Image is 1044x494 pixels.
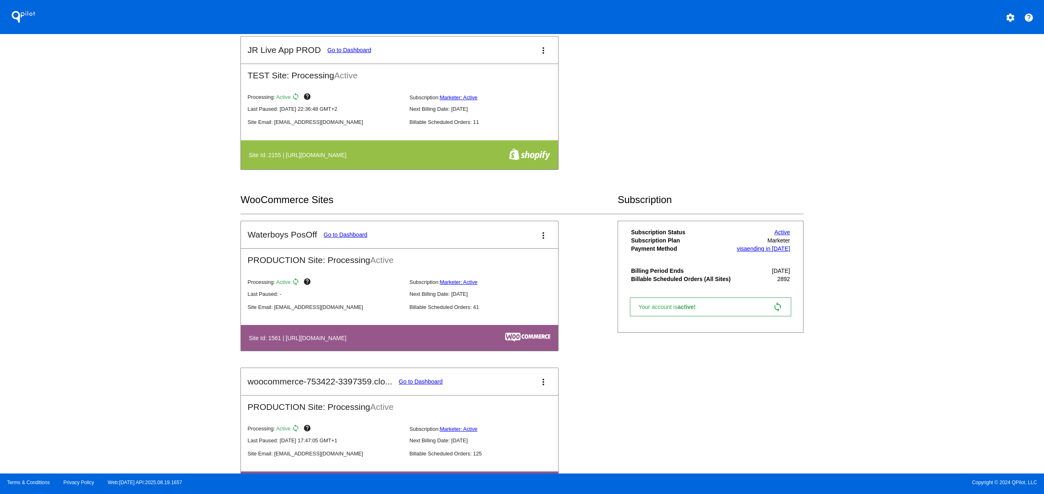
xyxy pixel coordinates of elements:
[631,267,734,274] th: Billing Period Ends
[303,278,313,288] mat-icon: help
[249,152,350,158] h4: Site Id: 2155 | [URL][DOMAIN_NAME]
[410,94,565,101] p: Subscription:
[538,377,548,387] mat-icon: more_vert
[7,480,50,485] a: Terms & Conditions
[440,426,478,432] a: Marketer: Active
[327,47,371,53] a: Go to Dashboard
[737,245,790,252] a: visaending in [DATE]
[440,94,478,101] a: Marketer: Active
[505,333,550,342] img: c53aa0e5-ae75-48aa-9bee-956650975ee5
[639,304,704,310] span: Your account is
[777,276,790,282] span: 2892
[247,230,317,240] h2: Waterboys PosOff
[292,93,302,103] mat-icon: sync
[247,437,403,444] p: Last Paused: [DATE] 17:47:05 GMT+1
[774,229,790,236] a: Active
[334,71,357,80] span: Active
[370,402,394,412] span: Active
[410,106,565,112] p: Next Billing Date: [DATE]
[410,426,565,432] p: Subscription:
[410,437,565,444] p: Next Billing Date: [DATE]
[737,245,747,252] span: visa
[241,396,558,412] h2: PRODUCTION Site: Processing
[247,45,321,55] h2: JR Live App PROD
[249,335,350,341] h4: Site Id: 1561 | [URL][DOMAIN_NAME]
[64,480,94,485] a: Privacy Policy
[247,119,403,125] p: Site Email: [EMAIL_ADDRESS][DOMAIN_NAME]
[1005,13,1015,23] mat-icon: settings
[410,279,565,285] p: Subscription:
[410,451,565,457] p: Billable Scheduled Orders: 125
[247,451,403,457] p: Site Email: [EMAIL_ADDRESS][DOMAIN_NAME]
[678,304,700,310] span: active!
[276,279,291,285] span: Active
[240,194,618,206] h2: WooCommerce Sites
[276,426,291,432] span: Active
[631,275,734,283] th: Billable Scheduled Orders (All Sites)
[529,480,1037,485] span: Copyright © 2024 QPilot, LLC
[108,480,182,485] a: Web:[DATE] API:2025.08.19.1657
[410,119,565,125] p: Billable Scheduled Orders: 11
[303,93,313,103] mat-icon: help
[630,297,791,316] a: Your account isactive! sync
[772,268,790,274] span: [DATE]
[538,231,548,240] mat-icon: more_vert
[276,94,291,101] span: Active
[241,249,558,265] h2: PRODUCTION Site: Processing
[370,255,394,265] span: Active
[247,93,403,103] p: Processing:
[631,229,734,236] th: Subscription Status
[292,278,302,288] mat-icon: sync
[538,46,548,55] mat-icon: more_vert
[303,424,313,434] mat-icon: help
[399,378,443,385] a: Go to Dashboard
[509,148,550,160] img: f8a94bdc-cb89-4d40-bdcd-a0261eff8977
[440,279,478,285] a: Marketer: Active
[773,302,783,312] mat-icon: sync
[247,291,403,297] p: Last Paused: -
[247,304,403,310] p: Site Email: [EMAIL_ADDRESS][DOMAIN_NAME]
[247,278,403,288] p: Processing:
[247,377,392,387] h2: woocommerce-753422-3397359.clo...
[247,424,403,434] p: Processing:
[410,291,565,297] p: Next Billing Date: [DATE]
[247,106,403,112] p: Last Paused: [DATE] 22:36:48 GMT+2
[1024,13,1034,23] mat-icon: help
[292,424,302,434] mat-icon: sync
[618,194,804,206] h2: Subscription
[631,245,734,252] th: Payment Method
[324,231,368,238] a: Go to Dashboard
[767,237,790,244] span: Marketer
[7,9,40,25] h1: QPilot
[410,304,565,310] p: Billable Scheduled Orders: 41
[631,237,734,244] th: Subscription Plan
[241,64,558,80] h2: TEST Site: Processing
